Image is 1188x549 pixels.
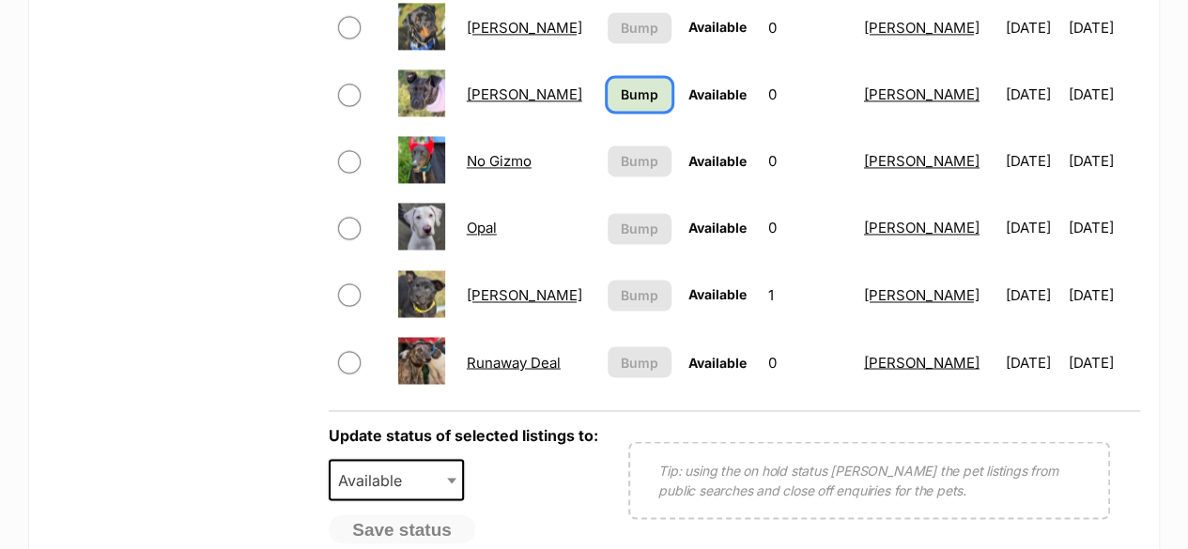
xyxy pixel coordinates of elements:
span: Bump [621,352,658,372]
label: Update status of selected listings to: [329,425,598,444]
button: Save status [329,514,475,544]
span: Bump [621,285,658,305]
a: Bump [608,78,671,111]
a: [PERSON_NAME] [864,152,980,170]
a: [PERSON_NAME] [864,85,980,103]
span: Available [688,86,747,102]
a: [PERSON_NAME] [864,19,980,37]
span: Available [688,19,747,35]
td: [DATE] [1069,129,1138,193]
a: [PERSON_NAME] [467,85,582,103]
a: [PERSON_NAME] [864,286,980,304]
span: Available [688,354,747,370]
span: Available [688,286,747,302]
a: [PERSON_NAME] [467,286,582,304]
a: No Gizmo [467,152,532,170]
td: [DATE] [1069,195,1138,260]
td: [DATE] [997,129,1067,193]
td: 0 [761,129,854,193]
button: Bump [608,346,671,377]
td: [DATE] [997,263,1067,328]
span: Available [331,466,421,493]
span: Bump [621,219,658,238]
td: 0 [761,195,854,260]
td: 0 [761,62,854,127]
a: Opal [467,219,497,236]
span: Bump [621,151,658,171]
td: [DATE] [1069,329,1138,394]
td: [DATE] [997,195,1067,260]
a: [PERSON_NAME] [864,219,980,236]
span: Bump [621,84,658,104]
span: Available [688,153,747,169]
td: [DATE] [1069,263,1138,328]
button: Bump [608,145,671,176]
a: Runaway Deal [467,353,561,371]
td: 1 [761,263,854,328]
td: [DATE] [1069,62,1138,127]
button: Bump [608,213,671,244]
p: Tip: using the on hold status [PERSON_NAME] the pet listings from public searches and close off e... [658,460,1080,499]
td: 0 [761,329,854,394]
span: Bump [621,18,658,38]
a: [PERSON_NAME] [467,19,582,37]
button: Bump [608,280,671,311]
button: Bump [608,12,671,43]
td: [DATE] [997,62,1067,127]
a: [PERSON_NAME] [864,353,980,371]
span: Available [688,220,747,236]
td: [DATE] [997,329,1067,394]
span: Available [329,459,464,500]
